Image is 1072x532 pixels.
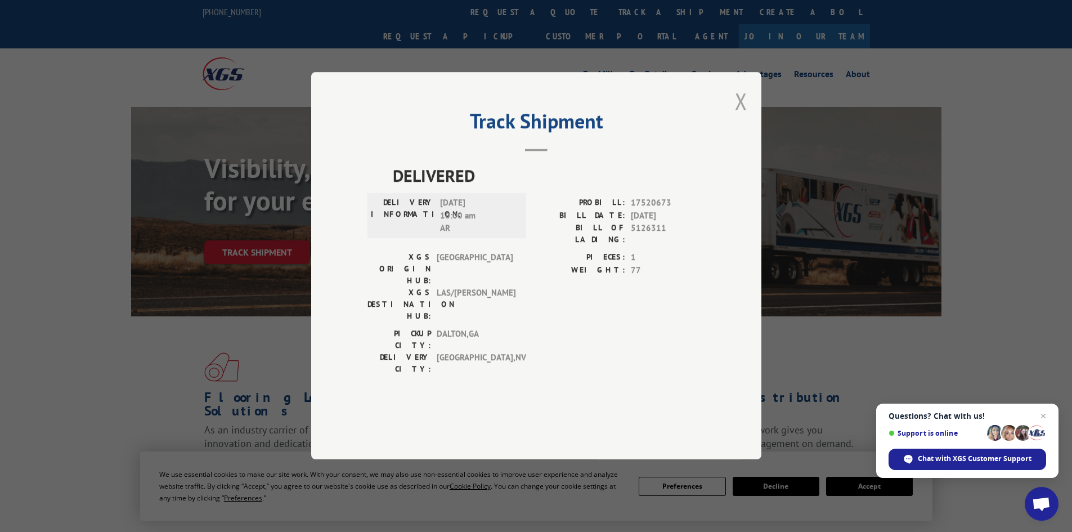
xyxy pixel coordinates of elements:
[437,352,513,375] span: [GEOGRAPHIC_DATA] , NV
[437,328,513,352] span: DALTON , GA
[437,252,513,287] span: [GEOGRAPHIC_DATA]
[735,86,747,116] button: Close modal
[367,252,431,287] label: XGS ORIGIN HUB:
[393,163,705,189] span: DELIVERED
[536,209,625,222] label: BILL DATE:
[367,352,431,375] label: DELIVERY CITY:
[367,113,705,135] h2: Track Shipment
[889,412,1046,421] span: Questions? Chat with us!
[889,449,1046,470] div: Chat with XGS Customer Support
[367,328,431,352] label: PICKUP CITY:
[889,429,983,437] span: Support is online
[1037,409,1050,423] span: Close chat
[440,197,516,235] span: [DATE] 10:00 am AR
[536,222,625,246] label: BILL OF LADING:
[631,197,705,210] span: 17520673
[631,264,705,277] span: 77
[631,209,705,222] span: [DATE]
[371,197,434,235] label: DELIVERY INFORMATION:
[367,287,431,323] label: XGS DESTINATION HUB:
[631,222,705,246] span: 5126311
[536,252,625,265] label: PIECES:
[918,454,1031,464] span: Chat with XGS Customer Support
[631,252,705,265] span: 1
[1025,487,1058,521] div: Open chat
[536,264,625,277] label: WEIGHT:
[437,287,513,323] span: LAS/[PERSON_NAME]
[536,197,625,210] label: PROBILL:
